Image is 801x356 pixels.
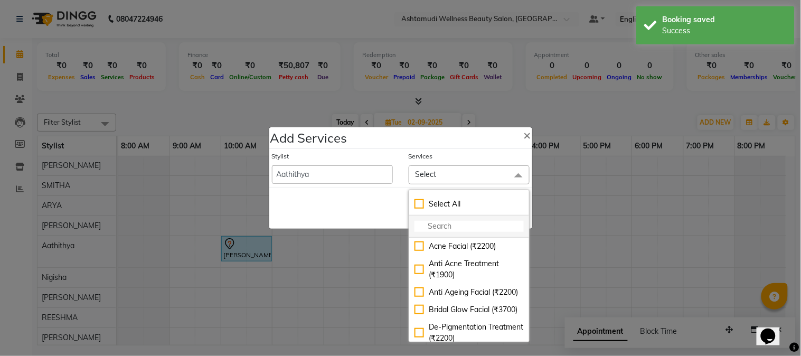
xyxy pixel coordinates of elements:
[524,127,531,143] span: ×
[663,25,787,36] div: Success
[414,322,524,344] div: De-Pigmentation Treatment (₹2200)
[409,152,433,161] label: Services
[272,152,289,161] label: Stylist
[414,287,524,298] div: Anti Ageing Facial (₹2200)
[414,304,524,315] div: Bridal Glow Facial (₹3700)
[414,258,524,280] div: Anti Acne Treatment (₹1900)
[757,314,790,345] iframe: chat widget
[663,14,787,25] div: Booking saved
[515,120,540,149] button: Close
[414,241,524,252] div: Acne Facial (₹2200)
[414,221,524,232] input: multiselect-search
[270,128,347,147] h4: Add Services
[416,170,437,179] span: Select
[414,199,524,210] div: Select All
